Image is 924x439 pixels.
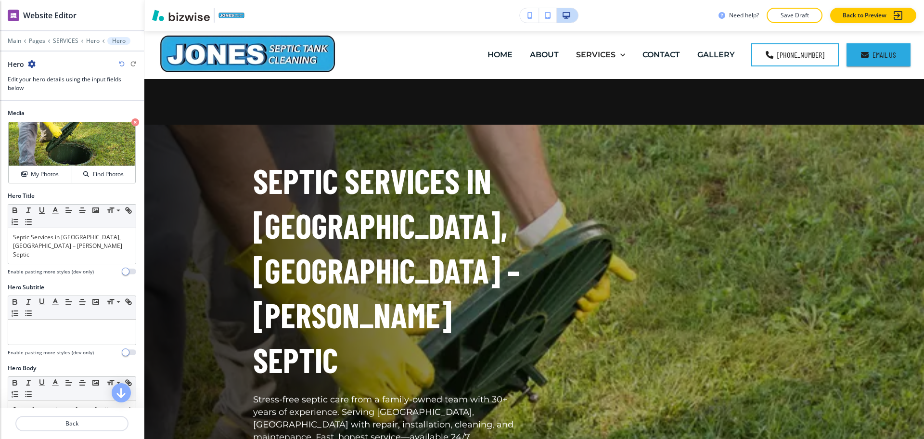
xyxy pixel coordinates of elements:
[729,11,759,20] h3: Need help?
[31,170,59,179] h4: My Photos
[93,170,124,179] h4: Find Photos
[8,10,19,21] img: editor icon
[8,192,35,200] h2: Hero Title
[218,13,244,18] img: Your Logo
[9,166,72,183] button: My Photos
[253,158,523,382] h1: Septic Services in [GEOGRAPHIC_DATA], [GEOGRAPHIC_DATA] – [PERSON_NAME] Septic
[8,349,94,356] h4: Enable pasting more styles (dev only)
[488,49,513,60] p: HOME
[8,109,136,117] h2: Media
[830,8,916,23] button: Back to Preview
[15,416,128,431] button: Back
[8,121,136,184] div: My PhotosFind Photos
[751,43,839,66] a: [PHONE_NUMBER]
[642,49,680,60] p: CONTACT
[847,43,911,66] a: Email Us
[843,11,886,20] p: Back to Preview
[72,166,135,183] button: Find Photos
[8,268,94,275] h4: Enable pasting more styles (dev only)
[8,283,44,292] h2: Hero Subtitle
[530,49,559,60] p: ABOUT
[152,10,210,21] img: Bizwise Logo
[86,38,100,44] button: Hero
[29,38,45,44] button: Pages
[779,11,810,20] p: Save Draft
[107,37,130,45] button: Hero
[13,233,131,259] p: Septic Services in [GEOGRAPHIC_DATA], [GEOGRAPHIC_DATA] – [PERSON_NAME] Septic
[767,8,822,23] button: Save Draft
[112,38,126,44] p: Hero
[697,49,735,60] p: GALLERY
[23,10,77,21] h2: Website Editor
[16,419,128,428] p: Back
[8,38,21,44] button: Main
[8,364,36,373] h2: Hero Body
[8,59,24,69] h2: Hero
[8,75,136,92] h3: Edit your hero details using the input fields below
[53,38,78,44] button: SERVICES
[576,49,616,60] p: SERVICES
[159,34,336,75] img: Jones Septic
